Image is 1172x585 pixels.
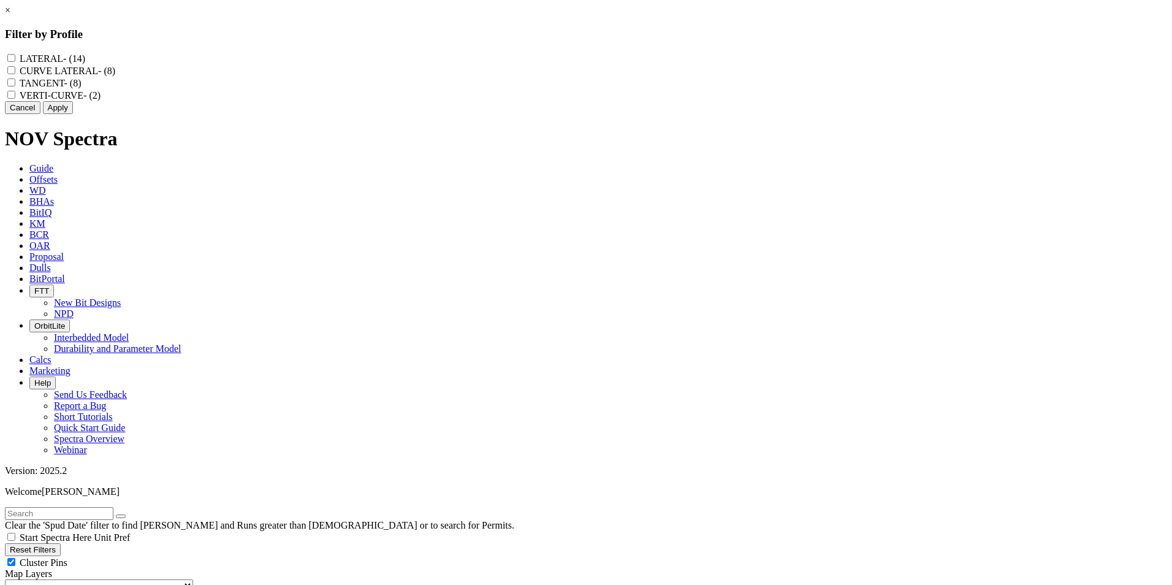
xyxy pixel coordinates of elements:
span: Offsets [29,174,58,185]
button: Apply [43,101,73,114]
span: Start Spectra Here [20,532,91,543]
input: Search [5,507,113,520]
span: - (14) [63,53,85,64]
a: Webinar [54,445,87,455]
span: FTT [34,286,49,296]
span: - (2) [83,90,101,101]
label: LATERAL [20,53,85,64]
a: Spectra Overview [54,434,124,444]
span: Guide [29,163,53,174]
span: Marketing [29,365,70,376]
span: Help [34,378,51,388]
span: BCR [29,229,49,240]
a: NPD [54,308,74,319]
span: BitPortal [29,273,65,284]
a: Durability and Parameter Model [54,343,181,354]
span: - (8) [98,66,115,76]
h3: Filter by Profile [5,28,1167,41]
label: VERTI-CURVE [20,90,101,101]
span: OAR [29,240,50,251]
a: Send Us Feedback [54,389,127,400]
span: Calcs [29,354,51,365]
label: TANGENT [20,78,82,88]
span: WD [29,185,46,196]
a: × [5,5,10,15]
p: Welcome [5,486,1167,497]
button: Cancel [5,101,40,114]
a: Report a Bug [54,400,106,411]
span: Clear the 'Spud Date' filter to find [PERSON_NAME] and Runs greater than [DEMOGRAPHIC_DATA] or to... [5,520,514,530]
span: KM [29,218,45,229]
span: BitIQ [29,207,51,218]
span: Dulls [29,262,51,273]
h1: NOV Spectra [5,128,1167,150]
span: - (8) [64,78,82,88]
span: [PERSON_NAME] [42,486,120,497]
span: Map Layers [5,568,52,579]
span: OrbitLite [34,321,65,331]
a: Interbedded Model [54,332,129,343]
span: Cluster Pins [20,557,67,568]
a: Quick Start Guide [54,422,125,433]
span: BHAs [29,196,54,207]
span: Proposal [29,251,64,262]
button: Reset Filters [5,543,61,556]
label: CURVE LATERAL [20,66,115,76]
a: Short Tutorials [54,411,113,422]
a: New Bit Designs [54,297,121,308]
div: Version: 2025.2 [5,465,1167,476]
span: Unit Pref [94,532,130,543]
